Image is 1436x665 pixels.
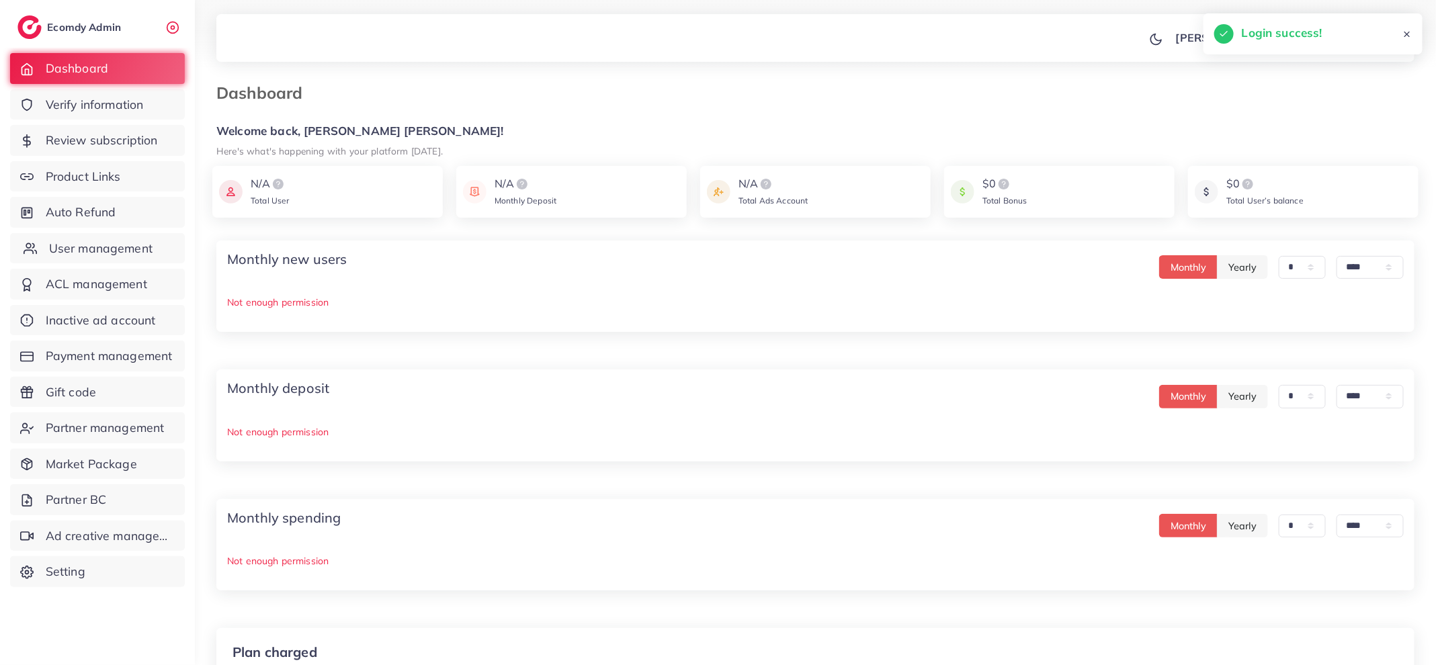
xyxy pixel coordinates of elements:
[10,233,185,264] a: User management
[46,132,158,149] span: Review subscription
[10,521,185,551] a: Ad creative management
[10,412,185,443] a: Partner management
[10,125,185,156] a: Review subscription
[10,341,185,371] a: Payment management
[46,204,116,221] span: Auto Refund
[10,377,185,408] a: Gift code
[46,419,165,437] span: Partner management
[10,484,185,515] a: Partner BC
[46,491,107,508] span: Partner BC
[10,161,185,192] a: Product Links
[10,556,185,587] a: Setting
[46,527,175,545] span: Ad creative management
[46,384,96,401] span: Gift code
[46,60,108,77] span: Dashboard
[17,15,124,39] a: logoEcomdy Admin
[10,269,185,300] a: ACL management
[10,53,185,84] a: Dashboard
[46,563,85,580] span: Setting
[46,455,137,473] span: Market Package
[1176,30,1363,46] p: [PERSON_NAME] [PERSON_NAME]
[10,197,185,228] a: Auto Refund
[46,275,147,293] span: ACL management
[1169,24,1404,51] a: [PERSON_NAME] [PERSON_NAME]avatar
[1242,24,1322,42] h5: Login success!
[10,89,185,120] a: Verify information
[46,347,173,365] span: Payment management
[17,15,42,39] img: logo
[46,168,121,185] span: Product Links
[46,96,144,114] span: Verify information
[10,449,185,480] a: Market Package
[47,21,124,34] h2: Ecomdy Admin
[49,240,153,257] span: User management
[46,312,156,329] span: Inactive ad account
[10,305,185,336] a: Inactive ad account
